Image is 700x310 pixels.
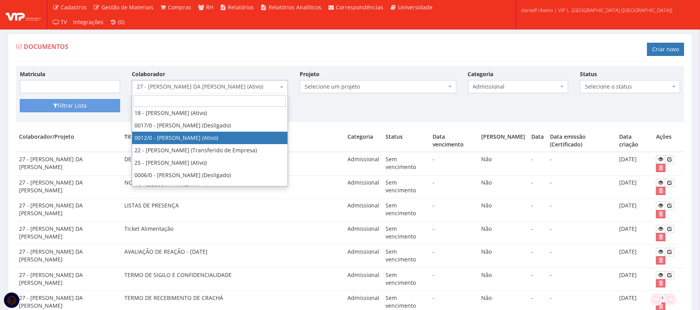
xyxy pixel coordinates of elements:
li: 16 - [PERSON_NAME] (Ativo) [132,181,288,194]
label: Status [580,70,597,78]
td: Sem vencimento [382,268,429,291]
td: NOVO FORMULARIO DE VALE TRANSPORTE [122,175,344,199]
span: Compras [168,3,192,11]
td: 27 - [PERSON_NAME] DA [PERSON_NAME] [16,268,122,291]
td: 27 - [PERSON_NAME] DA [PERSON_NAME] [16,245,122,268]
span: Admissional [473,83,559,91]
td: 27 - [PERSON_NAME] DA [PERSON_NAME] [16,175,122,199]
a: Criar novo [647,43,684,56]
a: Integrações [70,15,107,30]
td: - [429,245,478,268]
li: 0017/0 - [PERSON_NAME] (Desligado) [132,119,288,132]
li: 0006/0 - [PERSON_NAME] (Desligado) [132,169,288,181]
td: Sem vencimento [382,152,429,175]
th: Categoria [344,130,382,152]
span: Correspondências [336,3,384,11]
td: - [547,221,616,245]
li: 18 - [PERSON_NAME] (Ativo) [132,107,288,119]
th: [PERSON_NAME] [478,130,529,152]
td: Não [478,268,529,291]
td: [DATE] [616,221,653,245]
li: 0012/0 - [PERSON_NAME] (Ativo) [132,132,288,144]
td: 27 - [PERSON_NAME] DA [PERSON_NAME] [16,221,122,245]
td: [DATE] [616,199,653,222]
td: - [529,199,547,222]
td: Não [478,245,529,268]
span: Integrações [73,18,104,26]
td: [DATE] [616,152,653,175]
span: RH [206,3,213,11]
td: Ticket Alimentação [122,221,344,245]
td: AVALIAÇÃO DE REAÇÃO - [DATE] [122,245,344,268]
label: Categoria [468,70,494,78]
span: Selecione um projeto [300,80,456,93]
td: Não [478,221,529,245]
td: - [529,245,547,268]
a: (0) [107,15,128,30]
td: Admissional [344,245,382,268]
td: Sem vencimento [382,221,429,245]
th: Ações [653,130,684,152]
td: - [547,268,616,291]
td: - [529,221,547,245]
span: Relatórios Analíticos [269,3,321,11]
span: 27 - GEORGE DOUGLAS DA CONCEICAO SANTOS (Ativo) [132,80,288,93]
span: (0) [118,18,124,26]
td: [DATE] [616,245,653,268]
span: Universidade [398,3,433,11]
span: TV [61,18,67,26]
td: - [547,152,616,175]
td: [DATE] [616,175,653,199]
th: Data emissão (Certificado) [547,130,616,152]
td: 27 - [PERSON_NAME] DA [PERSON_NAME] [16,199,122,222]
th: Status [382,130,429,152]
span: Gestão de Materiais [101,3,154,11]
td: DECLARAÇÃO DE SAÚDE PLAMED [122,152,344,175]
td: Não [478,199,529,222]
span: Selecione o status [580,80,680,93]
td: Sem vencimento [382,175,429,199]
span: Cadastros [61,3,87,11]
td: - [529,268,547,291]
img: logo [6,9,41,21]
th: Data vencimento [429,130,478,152]
td: 27 - [PERSON_NAME] DA [PERSON_NAME] [16,152,122,175]
li: 25 - [PERSON_NAME] (Ativo) [132,157,288,169]
th: Título [122,130,344,152]
td: Não [478,152,529,175]
td: - [429,199,478,222]
td: Admissional [344,152,382,175]
td: TERMO DE SIGILO E CONFIDENCIALIDADE [122,268,344,291]
label: Colaborador [132,70,165,78]
td: - [429,152,478,175]
td: Sem vencimento [382,199,429,222]
td: Sem vencimento [382,245,429,268]
td: - [429,268,478,291]
td: LISTAS DE PRESENÇA [122,199,344,222]
td: - [429,175,478,199]
li: 22 - [PERSON_NAME] (Transferido de Empresa) [132,144,288,157]
th: Colaborador/Projeto [16,130,122,152]
span: Selecione o status [585,83,670,91]
td: - [547,199,616,222]
td: [DATE] [616,268,653,291]
a: TV [49,15,70,30]
span: 27 - GEORGE DOUGLAS DA CONCEICAO SANTOS (Ativo) [137,83,278,91]
td: Admissional [344,221,382,245]
td: - [429,221,478,245]
td: - [547,175,616,199]
td: - [529,175,547,199]
th: Data [529,130,547,152]
th: Data criação [616,130,653,152]
span: danielf.ribeiro | VIP L. [GEOGRAPHIC_DATA] ([GEOGRAPHIC_DATA]) [521,6,672,14]
td: Admissional [344,175,382,199]
td: - [529,152,547,175]
td: Admissional [344,268,382,291]
button: Filtrar Lista [20,99,120,112]
td: Não [478,175,529,199]
span: Admissional [468,80,568,93]
label: Matrícula [20,70,45,78]
label: Projeto [300,70,319,78]
td: Admissional [344,199,382,222]
span: Selecione um projeto [305,83,446,91]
